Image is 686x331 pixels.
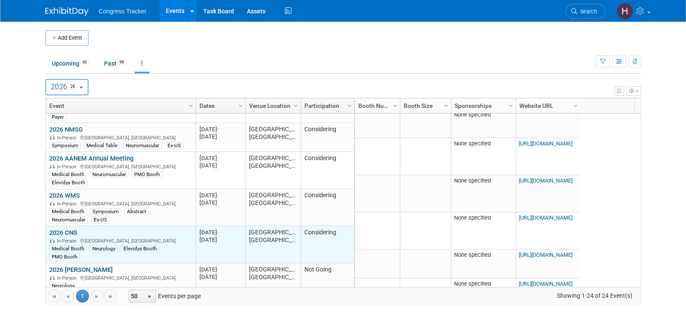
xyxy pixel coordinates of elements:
[57,135,79,141] span: In-Person
[57,201,79,207] span: In-Person
[454,111,491,118] span: None specified
[245,263,300,292] td: [GEOGRAPHIC_DATA], [GEOGRAPHIC_DATA]
[49,237,192,244] div: [GEOGRAPHIC_DATA], [GEOGRAPHIC_DATA]
[199,192,241,199] div: [DATE]
[199,199,241,206] div: [DATE]
[519,214,572,221] a: [URL][DOMAIN_NAME]
[249,98,295,113] a: Venue Location
[76,290,89,303] span: 1
[50,135,55,139] img: In-Person Event
[519,140,572,147] a: [URL][DOMAIN_NAME]
[345,98,354,111] a: Column Settings
[245,189,300,226] td: [GEOGRAPHIC_DATA], [GEOGRAPHIC_DATA]
[146,293,153,300] span: select
[454,140,491,147] span: None specified
[93,293,100,300] span: Go to the next page
[199,162,241,169] div: [DATE]
[346,102,353,109] span: Column Settings
[199,133,241,140] div: [DATE]
[199,126,241,133] div: [DATE]
[455,98,510,113] a: Sponsorships
[358,98,394,113] a: Booth Number
[90,171,129,178] div: Neuromuscular
[519,98,575,113] a: Website URL
[117,59,126,66] span: 96
[45,7,89,16] img: ExhibitDay
[49,208,87,215] div: Medical Booth
[121,245,159,252] div: Elevidys Booth
[64,293,71,300] span: Go to the previous page
[572,102,579,109] span: Column Settings
[237,102,244,109] span: Column Settings
[90,290,103,303] a: Go to the next page
[236,98,245,111] a: Column Settings
[199,266,241,273] div: [DATE]
[519,177,572,184] a: [URL][DOMAIN_NAME]
[49,179,88,186] div: Elevidys Booth
[50,201,55,205] img: In-Person Event
[506,98,515,111] a: Column Settings
[300,263,354,292] td: Not Going
[68,83,78,90] span: 24
[292,102,299,109] span: Column Settings
[84,142,120,149] div: Medical Table
[291,98,300,111] a: Column Settings
[49,154,133,162] a: 2026 AANEM Annual Meeting
[61,290,74,303] a: Go to the previous page
[454,252,491,258] span: None specified
[49,98,190,113] a: Event
[47,290,60,303] a: Go to the first page
[454,214,491,221] span: None specified
[199,236,241,243] div: [DATE]
[132,171,162,178] div: PMO Booth
[616,3,633,19] img: Heather Jones
[49,126,83,133] a: 2026 NMSG
[57,164,79,170] span: In-Person
[50,164,55,168] img: In-Person Event
[245,152,300,189] td: [GEOGRAPHIC_DATA], [GEOGRAPHIC_DATA]
[454,281,491,287] span: None specified
[300,226,354,263] td: Considering
[99,8,146,15] span: Congress Tracker
[199,154,241,162] div: [DATE]
[49,171,87,178] div: Medical Booth
[454,177,491,184] span: None specified
[49,163,192,170] div: [GEOGRAPHIC_DATA], [GEOGRAPHIC_DATA]
[390,98,400,111] a: Column Settings
[45,55,96,72] a: Upcoming42
[217,266,219,273] span: -
[45,79,89,95] button: 202624
[49,192,80,199] a: 2026 WMS
[129,290,144,302] span: 50
[300,189,354,226] td: Considering
[91,216,110,223] div: Ex-US
[199,273,241,281] div: [DATE]
[217,126,219,132] span: -
[90,245,118,252] div: Neurology
[566,4,605,19] a: Search
[186,98,196,111] a: Column Settings
[443,102,449,109] span: Column Settings
[45,30,89,46] button: Add Event
[104,290,117,303] a: Go to the last page
[199,98,240,113] a: Dates
[392,102,398,109] span: Column Settings
[49,253,80,260] div: PMO Booth
[217,155,219,161] span: -
[49,142,81,149] div: Symposium
[49,229,77,236] a: 2026 CNS
[49,134,192,141] div: [GEOGRAPHIC_DATA], [GEOGRAPHIC_DATA]
[304,98,348,113] a: Participation
[49,282,77,289] div: Neurology
[217,192,219,199] span: -
[507,102,514,109] span: Column Settings
[187,102,194,109] span: Column Settings
[57,238,79,244] span: In-Person
[300,152,354,189] td: Considering
[519,252,572,258] a: [URL][DOMAIN_NAME]
[217,229,219,236] span: -
[107,293,114,300] span: Go to the last page
[98,55,133,72] a: Past96
[51,82,78,91] span: 2026
[571,98,580,111] a: Column Settings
